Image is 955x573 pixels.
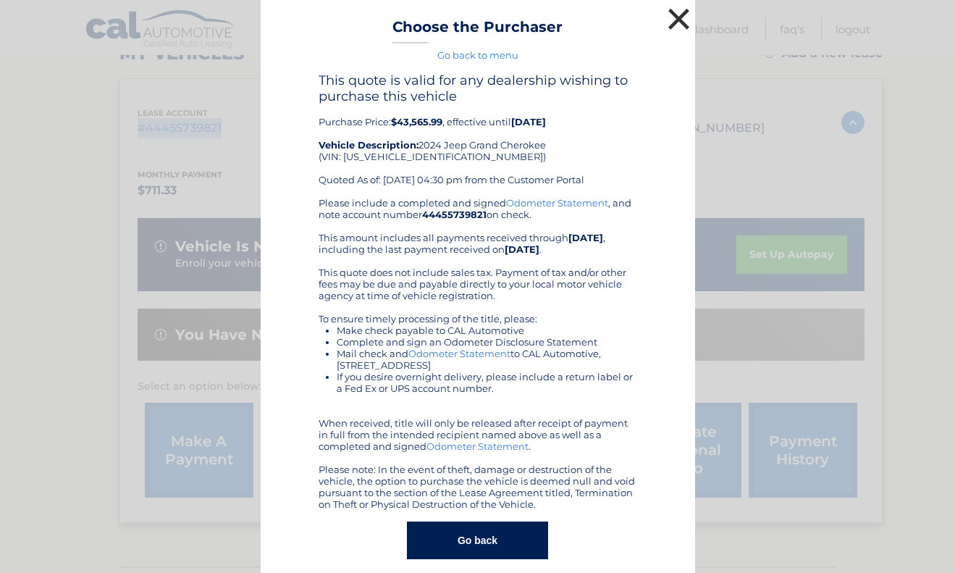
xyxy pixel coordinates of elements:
b: [DATE] [568,232,603,243]
li: Complete and sign an Odometer Disclosure Statement [337,336,637,348]
button: Go back [407,522,548,559]
a: Odometer Statement [408,348,510,359]
a: Go back to menu [437,49,518,61]
button: × [665,4,694,33]
li: Mail check and to CAL Automotive, [STREET_ADDRESS] [337,348,637,371]
li: Make check payable to CAL Automotive [337,325,637,336]
li: If you desire overnight delivery, please include a return label or a Fed Ex or UPS account number. [337,371,637,394]
h3: Choose the Purchaser [392,18,563,43]
h4: This quote is valid for any dealership wishing to purchase this vehicle [319,72,637,104]
div: Please include a completed and signed , and note account number on check. This amount includes al... [319,197,637,510]
div: Purchase Price: , effective until 2024 Jeep Grand Cherokee (VIN: [US_VEHICLE_IDENTIFICATION_NUMBE... [319,72,637,197]
b: 44455739821 [422,209,487,220]
a: Odometer Statement [506,197,608,209]
a: Odometer Statement [426,440,529,452]
b: [DATE] [505,243,539,255]
b: [DATE] [511,116,546,127]
b: $43,565.99 [391,116,442,127]
strong: Vehicle Description: [319,139,418,151]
